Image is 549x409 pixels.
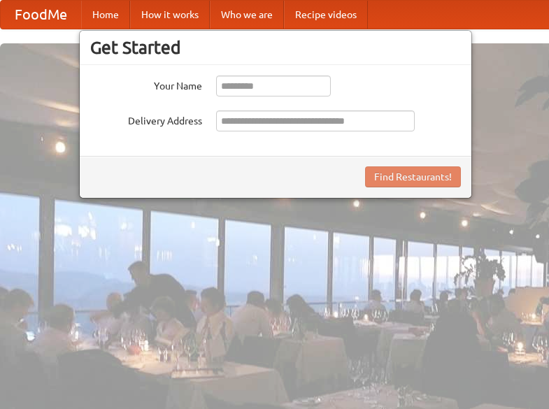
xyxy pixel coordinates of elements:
[130,1,210,29] a: How it works
[210,1,284,29] a: Who we are
[81,1,130,29] a: Home
[90,76,202,93] label: Your Name
[90,110,202,128] label: Delivery Address
[1,1,81,29] a: FoodMe
[90,37,461,58] h3: Get Started
[365,166,461,187] button: Find Restaurants!
[284,1,368,29] a: Recipe videos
